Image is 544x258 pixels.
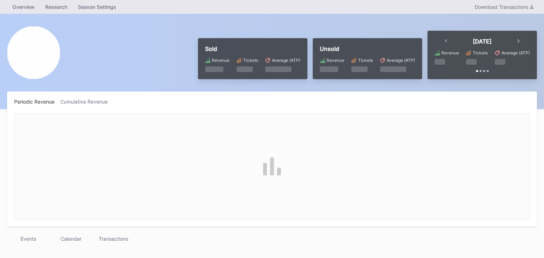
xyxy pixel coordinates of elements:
div: Average (ATP) [501,50,530,55]
a: Research [40,2,73,12]
div: Unsold [320,45,415,52]
div: Revenue [441,50,459,55]
div: Revenue [212,58,229,63]
div: Download Transactions [475,4,533,10]
a: Season Settings [73,2,121,12]
div: Calendar [50,234,92,244]
div: Revenue [327,58,344,63]
div: Tickets [243,58,258,63]
div: Tickets [358,58,373,63]
div: [DATE] [473,38,492,45]
div: Tickets [473,50,488,55]
div: Average (ATP) [387,58,415,63]
div: Events [7,234,50,244]
div: Cumulative Revenue [60,99,113,105]
button: Download Transactions [471,2,537,12]
div: Transactions [92,234,135,244]
div: Periodic Revenue [14,99,60,105]
a: Overview [7,2,40,12]
div: Sold [205,45,300,52]
div: Average (ATP) [272,58,300,63]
